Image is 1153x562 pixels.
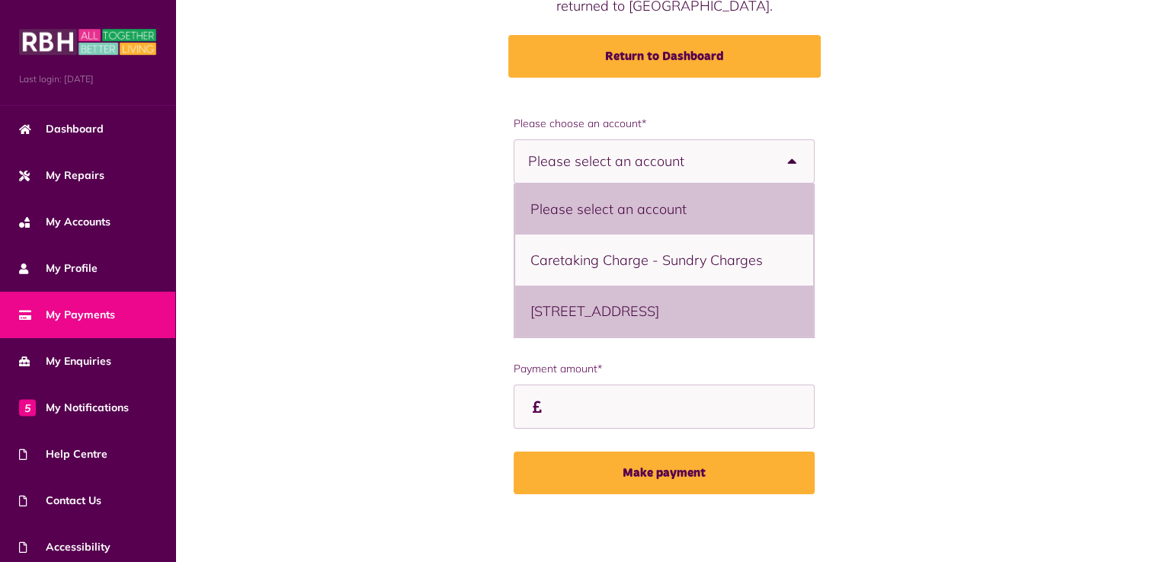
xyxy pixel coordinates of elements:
[514,452,814,494] button: Make payment
[19,121,104,137] span: Dashboard
[19,539,110,555] span: Accessibility
[19,446,107,462] span: Help Centre
[514,361,814,377] label: Payment amount*
[19,353,111,369] span: My Enquiries
[19,400,129,416] span: My Notifications
[19,168,104,184] span: My Repairs
[19,399,36,416] span: 5
[19,214,110,230] span: My Accounts
[19,27,156,57] img: MyRBH
[19,72,156,86] span: Last login: [DATE]
[515,235,812,286] li: Caretaking Charge - Sundry Charges
[508,35,821,78] a: Return to Dashboard
[514,116,814,132] span: Please choose an account*
[528,140,738,183] span: Please select an account
[515,184,812,235] li: Please select an account
[19,307,115,323] span: My Payments
[19,493,101,509] span: Contact Us
[19,260,98,276] span: My Profile
[515,286,812,337] li: [STREET_ADDRESS]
